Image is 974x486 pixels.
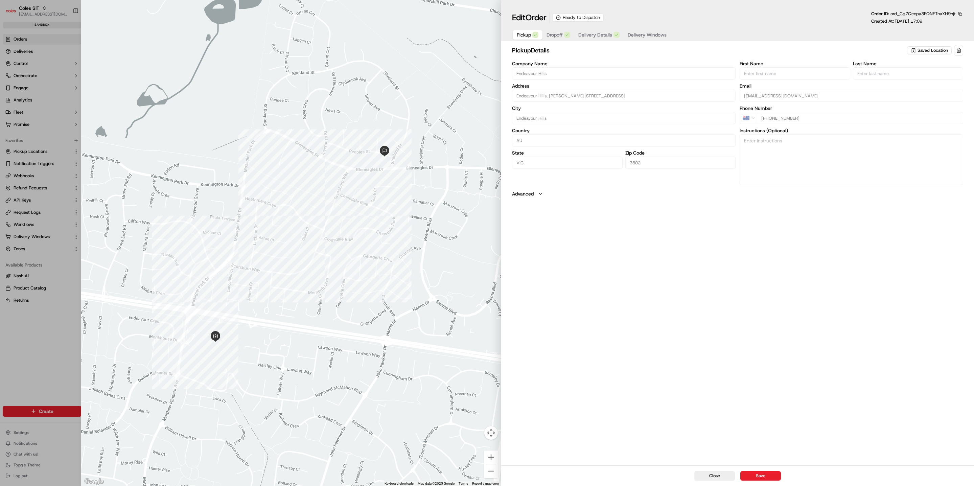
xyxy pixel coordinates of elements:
label: State [512,151,622,155]
button: Start new chat [115,66,123,74]
span: Order [526,12,547,23]
button: Map camera controls [484,426,498,440]
input: Enter state [512,157,622,169]
div: Ready to Dispatch [552,14,604,22]
label: Instructions (Optional) [740,128,963,133]
button: Saved Location [907,46,953,55]
p: Created At: [871,18,922,24]
span: Delivery Details [578,31,612,38]
label: City [512,106,736,111]
p: Order ID: [871,11,956,17]
input: Enter city [512,112,736,124]
span: Map data ©2025 Google [418,482,455,485]
span: Dropoff [547,31,563,38]
p: Welcome 👋 [7,27,123,38]
span: Saved Location [918,47,948,53]
button: Save [740,471,781,481]
a: Powered byPylon [48,114,82,119]
input: Enter phone number [757,112,963,124]
span: Pylon [67,114,82,119]
span: ord_Cg7Qecpa3FQNFTnaXH9njt [890,11,956,17]
button: Zoom out [484,464,498,478]
button: Advanced [512,190,963,197]
div: We're available if you need us! [23,71,86,76]
input: Got a question? Start typing here... [18,43,122,50]
label: Advanced [512,190,534,197]
button: Close [694,471,735,481]
button: Zoom in [484,450,498,464]
label: First Name [740,61,850,66]
h1: Edit [512,12,547,23]
a: Open this area in Google Maps (opens a new window) [83,477,105,486]
label: Country [512,128,736,133]
label: Address [512,84,736,88]
input: Enter zip code [625,157,736,169]
a: 💻API Documentation [54,95,111,107]
input: Enter company name [512,67,736,79]
span: Knowledge Base [14,98,52,105]
label: Company Name [512,61,736,66]
input: Enter email [740,90,963,102]
div: 💻 [57,98,63,104]
span: API Documentation [64,98,109,105]
input: Enter first name [740,67,850,79]
input: Endeavour Hills, Matthew Flinders Ave, Endeavour Hills VIC 3802, Australia [512,90,736,102]
img: Nash [7,6,20,20]
a: Report a map error [472,482,499,485]
h2: pickup Details [512,46,906,55]
img: Google [83,477,105,486]
a: 📗Knowledge Base [4,95,54,107]
span: [DATE] 17:09 [895,18,922,24]
span: Pickup [517,31,531,38]
label: Zip Code [625,151,736,155]
label: Email [740,84,963,88]
span: Delivery Windows [628,31,667,38]
label: Phone Number [740,106,963,111]
div: 📗 [7,98,12,104]
img: 1736555255976-a54dd68f-1ca7-489b-9aae-adbdc363a1c4 [7,64,19,76]
input: Enter last name [853,67,963,79]
label: Last Name [853,61,963,66]
a: Terms (opens in new tab) [459,482,468,485]
div: Start new chat [23,64,111,71]
input: Enter country [512,134,736,146]
button: Keyboard shortcuts [385,481,414,486]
